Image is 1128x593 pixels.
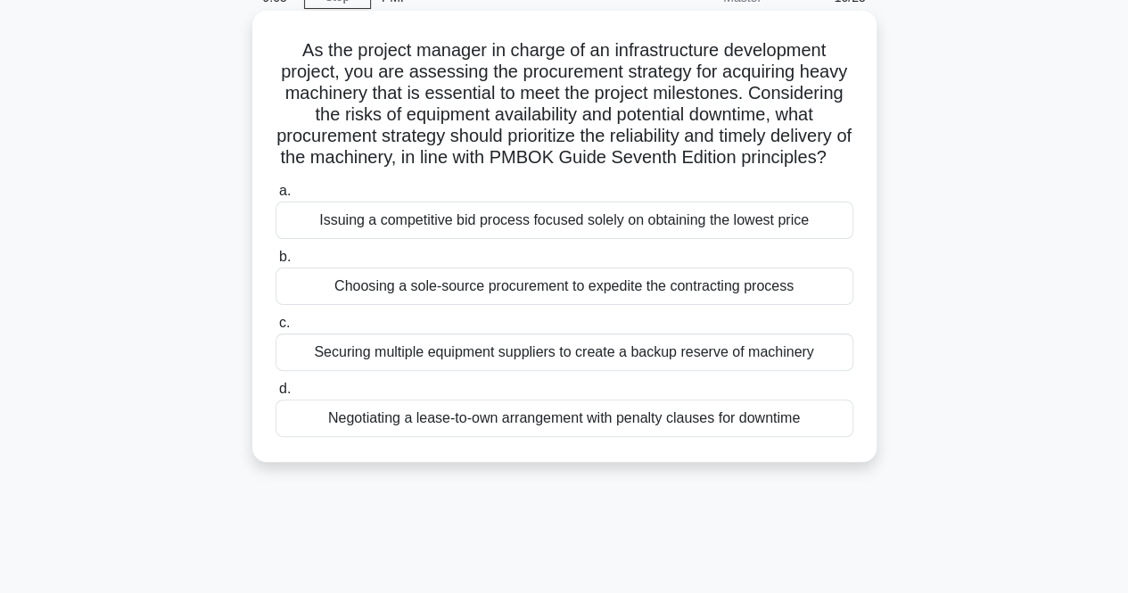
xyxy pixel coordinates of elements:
div: Issuing a competitive bid process focused solely on obtaining the lowest price [276,202,853,239]
div: Negotiating a lease-to-own arrangement with penalty clauses for downtime [276,399,853,437]
span: c. [279,315,290,330]
div: Choosing a sole-source procurement to expedite the contracting process [276,268,853,305]
span: d. [279,381,291,396]
span: b. [279,249,291,264]
div: Securing multiple equipment suppliers to create a backup reserve of machinery [276,334,853,371]
h5: As the project manager in charge of an infrastructure development project, you are assessing the ... [274,39,855,169]
span: a. [279,183,291,198]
